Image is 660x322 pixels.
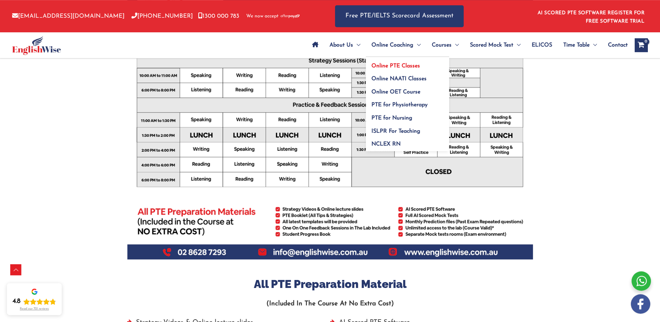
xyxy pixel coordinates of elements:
a: AI SCORED PTE SOFTWARE REGISTER FOR FREE SOFTWARE TRIAL [538,10,645,24]
span: Online PTE Classes [371,63,420,69]
span: Menu Toggle [452,33,459,57]
div: 4.8 [12,297,20,306]
a: [EMAIL_ADDRESS][DOMAIN_NAME] [12,13,125,19]
a: Time TableMenu Toggle [558,33,602,57]
span: PTE for Physiotherapy [371,102,428,108]
a: Online OET Course [366,83,449,96]
a: Online NAATI Classes [366,70,449,83]
img: cropped-ew-logo [12,36,61,55]
div: Read our 721 reviews [20,307,49,311]
span: Time Table [563,33,590,57]
span: NCLEX RN [371,141,401,147]
span: Online OET Course [371,89,420,95]
a: Online CoachingMenu Toggle [366,33,426,57]
span: Contact [608,33,628,57]
span: About Us [329,33,353,57]
span: We now accept [246,13,278,20]
a: ISLPR For Teaching [366,122,449,135]
div: Rating: 4.8 out of 5 [12,297,56,306]
a: PTE for Nursing [366,109,449,123]
a: ELICOS [526,33,558,57]
span: Online Coaching [371,33,413,57]
a: NCLEX RN [366,135,449,151]
a: Online PTE Classes [366,57,449,70]
h3: All PTE Preparation Material [127,277,533,291]
a: [PHONE_NUMBER] [131,13,193,19]
span: PTE for Nursing [371,115,412,121]
a: Free PTE/IELTS Scorecard Assessment [335,5,464,27]
span: Menu Toggle [513,33,521,57]
img: Afterpay-Logo [281,14,300,18]
a: 1300 000 783 [198,13,239,19]
strong: (Included In The Course At No Extra Cost) [266,300,394,307]
a: About UsMenu Toggle [324,33,366,57]
span: ISLPR For Teaching [371,129,420,134]
aside: Header Widget 1 [533,5,648,27]
span: ELICOS [532,33,552,57]
span: Courses [432,33,452,57]
a: Scored Mock TestMenu Toggle [464,33,526,57]
a: CoursesMenu Toggle [426,33,464,57]
span: Menu Toggle [590,33,597,57]
a: PTE for Physiotherapy [366,96,449,109]
a: View Shopping Cart, empty [635,38,648,52]
img: white-facebook.png [631,294,650,314]
span: Menu Toggle [353,33,360,57]
span: Scored Mock Test [470,33,513,57]
nav: Site Navigation: Main Menu [307,33,628,57]
span: Menu Toggle [413,33,421,57]
span: Online NAATI Classes [371,76,427,82]
a: Contact [602,33,628,57]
